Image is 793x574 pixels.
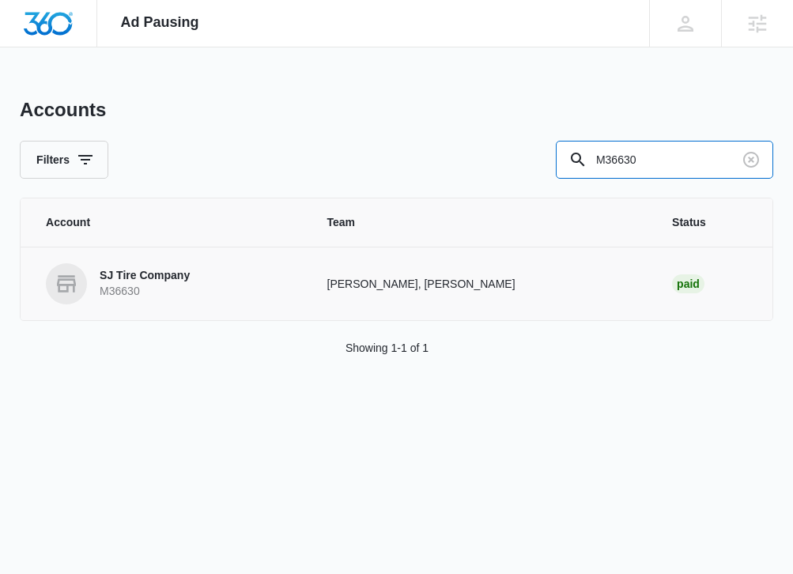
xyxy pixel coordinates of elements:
[175,93,266,104] div: Keywords by Traffic
[672,214,747,231] span: Status
[327,276,635,293] p: [PERSON_NAME], [PERSON_NAME]
[556,141,773,179] input: Search By Account Number
[738,147,764,172] button: Clear
[41,41,174,54] div: Domain: [DOMAIN_NAME]
[20,98,106,122] h1: Accounts
[25,41,38,54] img: website_grey.svg
[25,25,38,38] img: logo_orange.svg
[121,14,199,31] span: Ad Pausing
[100,268,190,284] p: SJ Tire Company
[346,340,429,357] p: Showing 1-1 of 1
[43,92,55,104] img: tab_domain_overview_orange.svg
[672,274,704,293] div: Paid
[46,214,289,231] span: Account
[20,141,108,179] button: Filters
[46,263,289,304] a: SJ Tire CompanyM36630
[44,25,77,38] div: v 4.0.25
[157,92,170,104] img: tab_keywords_by_traffic_grey.svg
[327,214,635,231] span: Team
[100,284,190,300] p: M36630
[60,93,142,104] div: Domain Overview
